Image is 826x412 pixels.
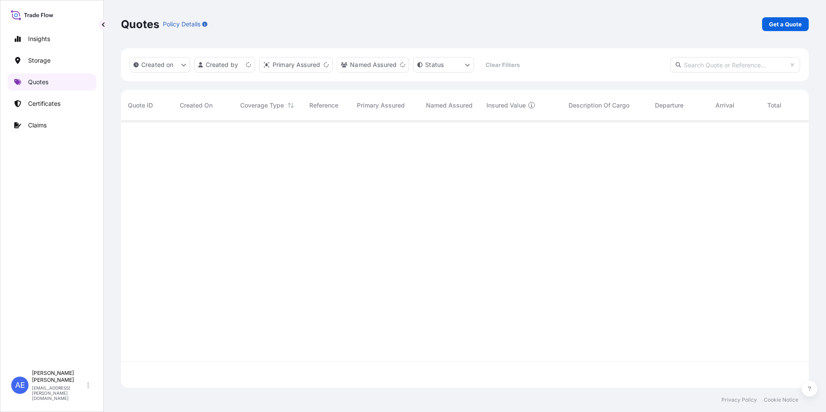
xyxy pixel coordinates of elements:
[413,57,474,73] button: certificateStatus Filter options
[194,57,255,73] button: createdBy Filter options
[130,57,190,73] button: createdOn Filter options
[206,60,238,69] p: Created by
[767,101,782,110] span: Total
[121,17,159,31] p: Quotes
[286,100,296,111] button: Sort
[478,58,527,72] button: Clear Filters
[762,17,809,31] a: Get a Quote
[7,95,96,112] a: Certificates
[141,60,174,69] p: Created on
[764,396,798,403] a: Cookie Notice
[28,99,60,108] p: Certificates
[7,117,96,134] a: Claims
[769,20,802,29] p: Get a Quote
[180,101,213,110] span: Created On
[337,57,409,73] button: cargoOwner Filter options
[309,101,338,110] span: Reference
[240,101,284,110] span: Coverage Type
[128,101,153,110] span: Quote ID
[357,101,405,110] span: Primary Assured
[486,101,526,110] span: Insured Value
[15,381,25,390] span: AE
[163,20,200,29] p: Policy Details
[273,60,320,69] p: Primary Assured
[486,60,520,69] p: Clear Filters
[259,57,333,73] button: distributor Filter options
[425,60,444,69] p: Status
[569,101,629,110] span: Description Of Cargo
[32,370,86,383] p: [PERSON_NAME] [PERSON_NAME]
[7,52,96,69] a: Storage
[7,30,96,48] a: Insights
[350,60,397,69] p: Named Assured
[28,56,51,65] p: Storage
[715,101,734,110] span: Arrival
[28,35,50,43] p: Insights
[28,121,47,130] p: Claims
[7,73,96,91] a: Quotes
[670,57,800,73] input: Search Quote or Reference...
[655,101,683,110] span: Departure
[426,101,473,110] span: Named Assured
[32,385,86,401] p: [EMAIL_ADDRESS][PERSON_NAME][DOMAIN_NAME]
[721,396,757,403] a: Privacy Policy
[28,78,48,86] p: Quotes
